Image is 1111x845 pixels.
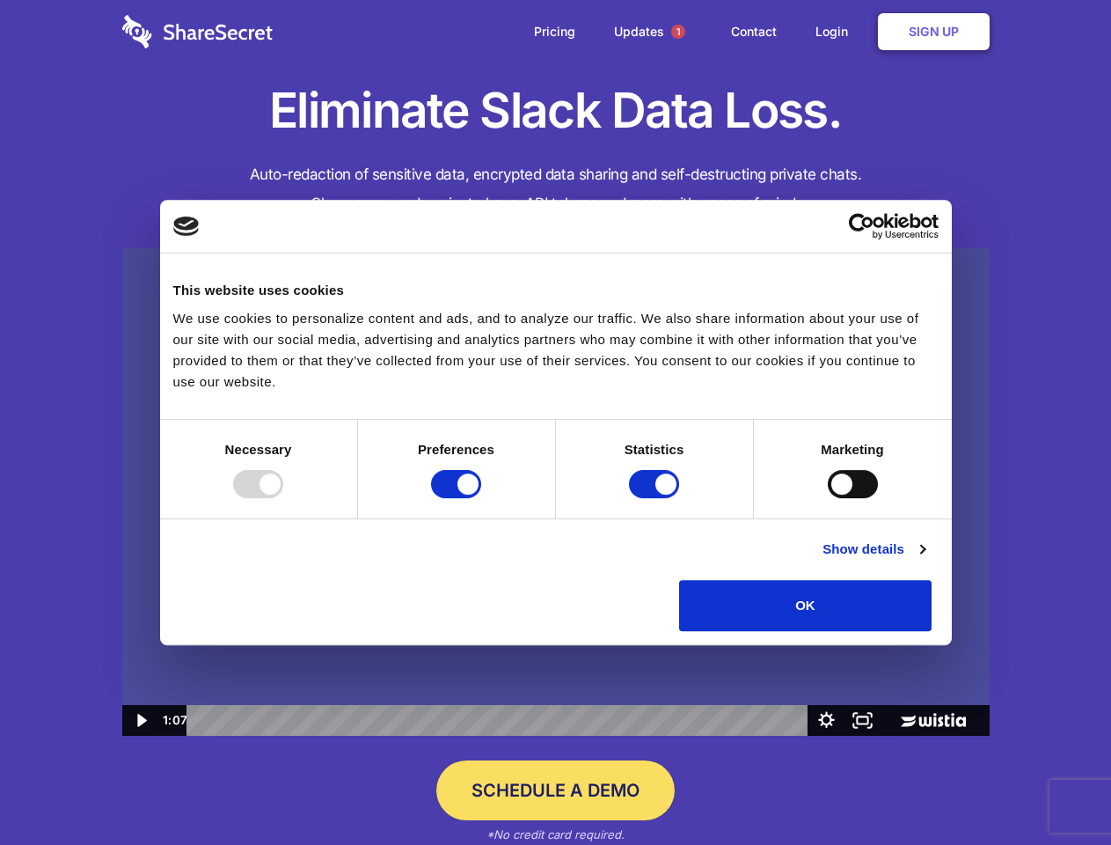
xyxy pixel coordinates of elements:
button: Fullscreen [844,705,881,736]
strong: Marketing [821,442,884,457]
h1: Eliminate Slack Data Loss. [122,79,990,143]
a: Contact [713,4,794,59]
div: We use cookies to personalize content and ads, and to analyze our traffic. We also share informat... [173,308,939,393]
a: Show details [822,539,925,560]
a: Sign Up [878,13,990,50]
div: Playbar [201,705,800,736]
img: logo-wordmark-white-trans-d4663122ce5f474addd5e946df7df03e33cb6a1c49d2221995e7729f52c070b2.svg [122,15,273,48]
strong: Preferences [418,442,494,457]
button: Play Video [122,705,158,736]
button: OK [679,580,932,631]
img: Sharesecret [122,248,990,737]
h4: Auto-redaction of sensitive data, encrypted data sharing and self-destructing private chats. Shar... [122,160,990,218]
a: Usercentrics Cookiebot - opens in a new window [785,213,939,239]
a: Login [798,4,874,59]
img: logo [173,217,200,236]
strong: Statistics [625,442,684,457]
a: Wistia Logo -- Learn More [881,705,989,736]
a: Pricing [516,4,593,59]
span: 1 [671,25,685,39]
em: *No credit card required. [486,827,625,841]
a: Schedule a Demo [436,760,675,820]
button: Show settings menu [808,705,844,736]
strong: Necessary [225,442,292,457]
div: This website uses cookies [173,280,939,301]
